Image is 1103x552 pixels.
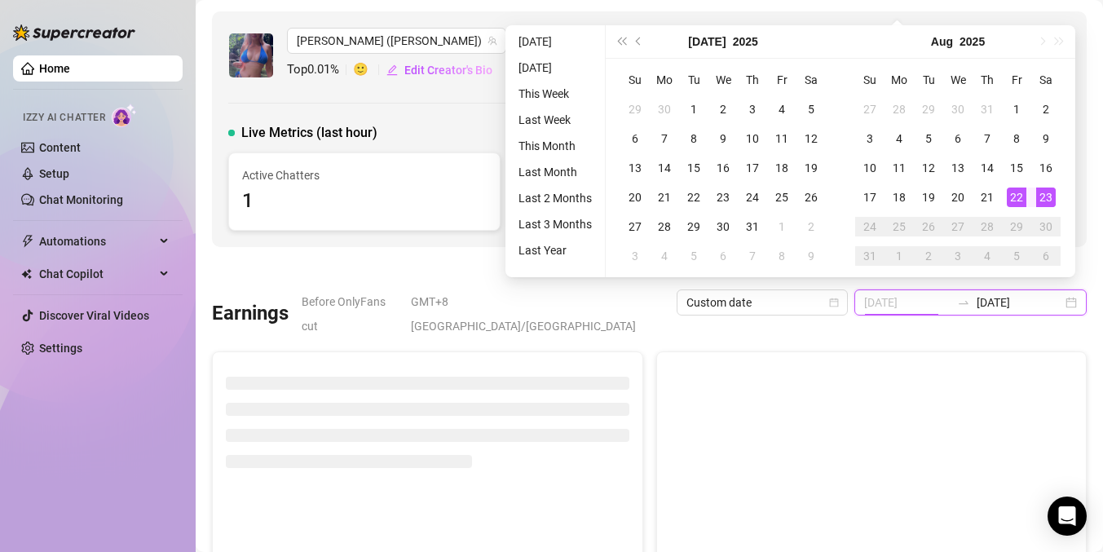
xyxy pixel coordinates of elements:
[919,246,938,266] div: 2
[738,124,767,153] td: 2025-07-10
[620,212,650,241] td: 2025-07-27
[977,217,997,236] div: 28
[287,60,353,80] span: Top 0.01 %
[650,124,679,153] td: 2025-07-07
[713,246,733,266] div: 6
[796,65,826,95] th: Sa
[948,217,968,236] div: 27
[973,212,1002,241] td: 2025-08-28
[620,153,650,183] td: 2025-07-13
[919,158,938,178] div: 12
[772,217,792,236] div: 1
[957,296,970,309] span: swap-right
[1031,153,1061,183] td: 2025-08-16
[801,129,821,148] div: 12
[889,129,909,148] div: 4
[860,217,880,236] div: 24
[767,95,796,124] td: 2025-07-04
[743,158,762,178] div: 17
[957,296,970,309] span: to
[977,188,997,207] div: 21
[620,65,650,95] th: Su
[1036,188,1056,207] div: 23
[1036,217,1056,236] div: 30
[21,268,32,280] img: Chat Copilot
[39,141,81,154] a: Content
[708,241,738,271] td: 2025-08-06
[713,99,733,119] div: 2
[772,129,792,148] div: 11
[1002,95,1031,124] td: 2025-08-01
[686,290,838,315] span: Custom date
[650,241,679,271] td: 2025-08-04
[512,110,598,130] li: Last Week
[1002,212,1031,241] td: 2025-08-29
[302,289,401,338] span: Before OnlyFans cut
[977,246,997,266] div: 4
[625,188,645,207] div: 20
[977,158,997,178] div: 14
[885,212,914,241] td: 2025-08-25
[404,64,492,77] span: Edit Creator's Bio
[885,124,914,153] td: 2025-08-04
[708,153,738,183] td: 2025-07-16
[713,129,733,148] div: 9
[914,241,943,271] td: 2025-09-02
[1031,65,1061,95] th: Sa
[743,217,762,236] div: 31
[860,99,880,119] div: 27
[829,298,839,307] span: calendar
[21,235,34,248] span: thunderbolt
[625,217,645,236] div: 27
[767,65,796,95] th: Fr
[1031,183,1061,212] td: 2025-08-23
[1002,241,1031,271] td: 2025-09-05
[655,129,674,148] div: 7
[885,153,914,183] td: 2025-08-11
[1007,129,1026,148] div: 8
[512,241,598,260] li: Last Year
[512,214,598,234] li: Last 3 Months
[919,188,938,207] div: 19
[1031,241,1061,271] td: 2025-09-06
[973,95,1002,124] td: 2025-07-31
[713,158,733,178] div: 16
[684,188,704,207] div: 22
[977,99,997,119] div: 31
[650,183,679,212] td: 2025-07-21
[914,95,943,124] td: 2025-07-29
[919,129,938,148] div: 5
[767,212,796,241] td: 2025-08-01
[948,99,968,119] div: 30
[943,65,973,95] th: We
[1007,246,1026,266] div: 5
[738,241,767,271] td: 2025-08-07
[655,99,674,119] div: 30
[386,57,493,83] button: Edit Creator's Bio
[801,158,821,178] div: 19
[855,153,885,183] td: 2025-08-10
[1002,183,1031,212] td: 2025-08-22
[625,158,645,178] div: 13
[738,153,767,183] td: 2025-07-17
[855,212,885,241] td: 2025-08-24
[684,246,704,266] div: 5
[679,183,708,212] td: 2025-07-22
[620,241,650,271] td: 2025-08-03
[512,136,598,156] li: This Month
[1031,212,1061,241] td: 2025-08-30
[889,99,909,119] div: 28
[919,99,938,119] div: 29
[655,246,674,266] div: 4
[713,188,733,207] div: 23
[943,241,973,271] td: 2025-09-03
[914,65,943,95] th: Tu
[625,129,645,148] div: 6
[242,186,487,217] div: 1
[914,183,943,212] td: 2025-08-19
[1031,95,1061,124] td: 2025-08-02
[1007,217,1026,236] div: 29
[1036,158,1056,178] div: 16
[39,342,82,355] a: Settings
[1036,246,1056,266] div: 6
